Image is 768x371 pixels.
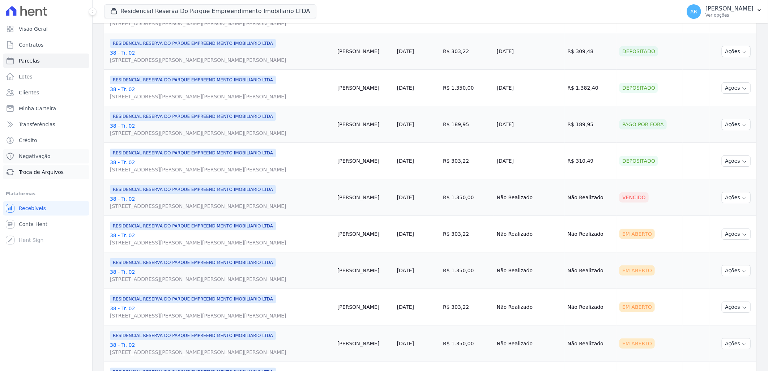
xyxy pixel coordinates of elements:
[565,143,617,179] td: R$ 310,49
[3,149,89,163] a: Negativação
[440,289,494,325] td: R$ 303,22
[494,106,565,143] td: [DATE]
[397,121,414,127] a: [DATE]
[19,25,48,33] span: Visão Geral
[110,312,332,319] span: [STREET_ADDRESS][PERSON_NAME][PERSON_NAME][PERSON_NAME]
[110,276,332,283] span: [STREET_ADDRESS][PERSON_NAME][PERSON_NAME][PERSON_NAME]
[3,133,89,148] a: Crédito
[619,156,658,166] div: Depositado
[494,289,565,325] td: Não Realizado
[440,106,494,143] td: R$ 189,95
[3,22,89,36] a: Visão Geral
[619,229,655,239] div: Em Aberto
[440,143,494,179] td: R$ 303,22
[440,216,494,252] td: R$ 303,22
[619,119,667,129] div: Pago por fora
[565,216,617,252] td: Não Realizado
[565,252,617,289] td: Não Realizado
[19,41,43,48] span: Contratos
[19,121,55,128] span: Transferências
[19,205,46,212] span: Recebíveis
[494,252,565,289] td: Não Realizado
[3,54,89,68] a: Parcelas
[110,39,276,48] span: RESIDENCIAL RESERVA DO PARQUE EMPREENDIMENTO IMOBILIARIO LTDA
[397,158,414,164] a: [DATE]
[565,179,617,216] td: Não Realizado
[440,70,494,106] td: R$ 1.350,00
[722,46,751,57] button: Ações
[565,33,617,70] td: R$ 309,48
[104,4,316,18] button: Residencial Reserva Do Parque Empreendimento Imobiliario LTDA
[110,305,332,319] a: 38 - Tr. 02[STREET_ADDRESS][PERSON_NAME][PERSON_NAME][PERSON_NAME]
[565,70,617,106] td: R$ 1.382,40
[110,49,332,64] a: 38 - Tr. 02[STREET_ADDRESS][PERSON_NAME][PERSON_NAME][PERSON_NAME]
[397,48,414,54] a: [DATE]
[3,217,89,231] a: Conta Hent
[19,153,51,160] span: Negativação
[110,93,332,100] span: [STREET_ADDRESS][PERSON_NAME][PERSON_NAME][PERSON_NAME]
[110,76,276,84] span: RESIDENCIAL RESERVA DO PARQUE EMPREENDIMENTO IMOBILIARIO LTDA
[110,56,332,64] span: [STREET_ADDRESS][PERSON_NAME][PERSON_NAME][PERSON_NAME]
[3,69,89,84] a: Lotes
[110,129,332,137] span: [STREET_ADDRESS][PERSON_NAME][PERSON_NAME][PERSON_NAME]
[110,258,276,267] span: RESIDENCIAL RESERVA DO PARQUE EMPREENDIMENTO IMOBILIARIO LTDA
[494,33,565,70] td: [DATE]
[6,189,86,198] div: Plataformas
[19,221,47,228] span: Conta Hent
[397,268,414,273] a: [DATE]
[690,9,697,14] span: AR
[110,268,332,283] a: 38 - Tr. 02[STREET_ADDRESS][PERSON_NAME][PERSON_NAME][PERSON_NAME]
[565,325,617,362] td: Não Realizado
[334,33,394,70] td: [PERSON_NAME]
[110,166,332,173] span: [STREET_ADDRESS][PERSON_NAME][PERSON_NAME][PERSON_NAME]
[19,73,33,80] span: Lotes
[565,106,617,143] td: R$ 189,95
[619,83,658,93] div: Depositado
[619,338,655,349] div: Em Aberto
[494,179,565,216] td: Não Realizado
[705,5,754,12] p: [PERSON_NAME]
[440,33,494,70] td: R$ 303,22
[3,165,89,179] a: Troca de Arquivos
[19,89,39,96] span: Clientes
[397,231,414,237] a: [DATE]
[440,325,494,362] td: R$ 1.350,00
[397,304,414,310] a: [DATE]
[722,119,751,130] button: Ações
[3,201,89,216] a: Recebíveis
[397,195,414,200] a: [DATE]
[494,216,565,252] td: Não Realizado
[334,216,394,252] td: [PERSON_NAME]
[334,143,394,179] td: [PERSON_NAME]
[397,85,414,91] a: [DATE]
[565,289,617,325] td: Não Realizado
[681,1,768,22] button: AR [PERSON_NAME] Ver opções
[3,117,89,132] a: Transferências
[110,149,276,157] span: RESIDENCIAL RESERVA DO PARQUE EMPREENDIMENTO IMOBILIARIO LTDA
[3,38,89,52] a: Contratos
[397,341,414,346] a: [DATE]
[722,338,751,349] button: Ações
[440,252,494,289] td: R$ 1.350,00
[110,202,332,210] span: [STREET_ADDRESS][PERSON_NAME][PERSON_NAME][PERSON_NAME]
[494,70,565,106] td: [DATE]
[110,341,332,356] a: 38 - Tr. 02[STREET_ADDRESS][PERSON_NAME][PERSON_NAME][PERSON_NAME]
[722,192,751,203] button: Ações
[110,195,332,210] a: 38 - Tr. 02[STREET_ADDRESS][PERSON_NAME][PERSON_NAME][PERSON_NAME]
[440,179,494,216] td: R$ 1.350,00
[334,325,394,362] td: [PERSON_NAME]
[494,143,565,179] td: [DATE]
[619,192,649,202] div: Vencido
[110,122,332,137] a: 38 - Tr. 02[STREET_ADDRESS][PERSON_NAME][PERSON_NAME][PERSON_NAME]
[3,101,89,116] a: Minha Carteira
[110,185,276,194] span: RESIDENCIAL RESERVA DO PARQUE EMPREENDIMENTO IMOBILIARIO LTDA
[334,252,394,289] td: [PERSON_NAME]
[19,169,64,176] span: Troca de Arquivos
[110,112,276,121] span: RESIDENCIAL RESERVA DO PARQUE EMPREENDIMENTO IMOBILIARIO LTDA
[110,232,332,246] a: 38 - Tr. 02[STREET_ADDRESS][PERSON_NAME][PERSON_NAME][PERSON_NAME]
[19,57,40,64] span: Parcelas
[334,106,394,143] td: [PERSON_NAME]
[705,12,754,18] p: Ver opções
[722,82,751,94] button: Ações
[722,265,751,276] button: Ações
